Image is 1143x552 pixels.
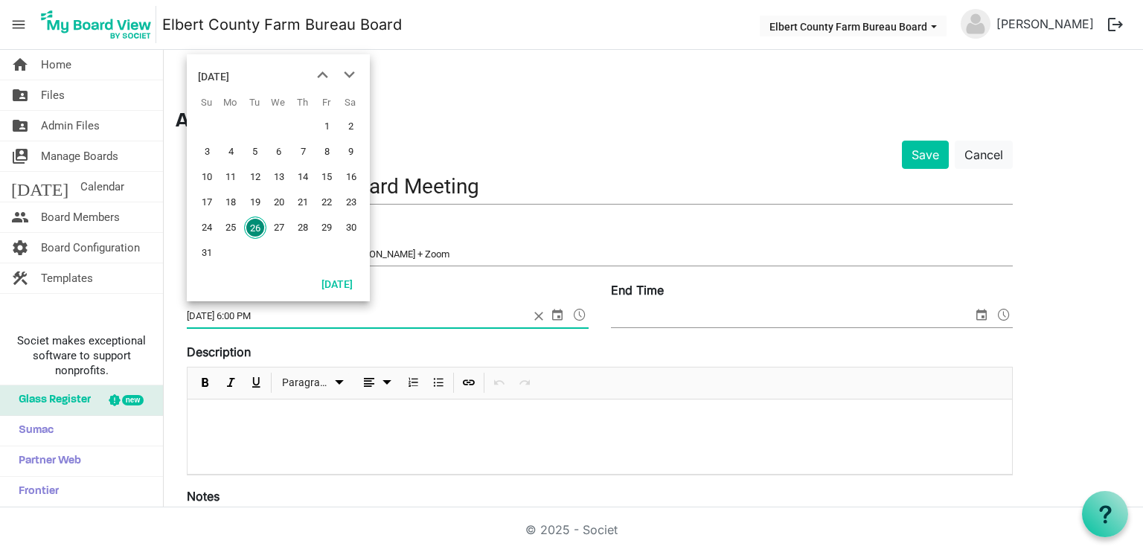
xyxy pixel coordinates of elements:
[529,305,548,327] span: close
[11,141,29,171] span: switch_account
[243,92,266,114] th: Tu
[973,305,990,324] span: select
[41,263,93,293] span: Templates
[11,416,54,446] span: Sumac
[4,10,33,39] span: menu
[11,111,29,141] span: folder_shared
[246,373,266,392] button: Underline
[316,141,338,163] span: Friday, August 8, 2025
[268,166,290,188] span: Wednesday, August 13, 2025
[525,522,618,537] a: © 2025 - Societ
[11,385,91,415] span: Glass Register
[961,9,990,39] img: no-profile-picture.svg
[198,62,229,92] div: title
[196,166,218,188] span: Sunday, August 10, 2025
[11,446,81,476] span: Partner Web
[11,477,59,507] span: Frontier
[187,343,251,361] label: Description
[336,62,362,89] button: next month
[122,395,144,405] div: new
[340,115,362,138] span: Saturday, August 2, 2025
[611,281,664,299] label: End Time
[41,141,118,171] span: Manage Boards
[990,9,1100,39] a: [PERSON_NAME]
[196,141,218,163] span: Sunday, August 3, 2025
[268,191,290,214] span: Wednesday, August 20, 2025
[41,202,120,232] span: Board Members
[316,166,338,188] span: Friday, August 15, 2025
[282,373,330,392] span: Paragraph
[340,166,362,188] span: Saturday, August 16, 2025
[36,6,156,43] img: My Board View Logo
[11,172,68,202] span: [DATE]
[193,368,218,399] div: Bold
[314,92,338,114] th: Fr
[426,368,451,399] div: Bulleted List
[218,368,243,399] div: Italic
[548,305,566,324] span: select
[41,50,71,80] span: Home
[11,80,29,110] span: folder_shared
[340,191,362,214] span: Saturday, August 23, 2025
[316,191,338,214] span: Friday, August 22, 2025
[459,373,479,392] button: Insert Link
[760,16,947,36] button: Elbert County Farm Bureau Board dropdownbutton
[41,80,65,110] span: Files
[277,373,350,392] button: Paragraph dropdownbutton
[1100,9,1131,40] button: logout
[340,141,362,163] span: Saturday, August 9, 2025
[339,92,362,114] th: Sa
[244,216,266,239] span: Tuesday, August 26, 2025
[268,216,290,239] span: Wednesday, August 27, 2025
[220,166,242,188] span: Monday, August 11, 2025
[196,191,218,214] span: Sunday, August 17, 2025
[316,115,338,138] span: Friday, August 1, 2025
[403,373,423,392] button: Numbered List
[196,242,218,264] span: Sunday, August 31, 2025
[176,109,1131,135] h3: Add Meeting
[162,10,402,39] a: Elbert County Farm Bureau Board
[220,216,242,239] span: Monday, August 25, 2025
[340,216,362,239] span: Saturday, August 30, 2025
[274,368,353,399] div: Formats
[456,368,481,399] div: Insert Link
[316,216,338,239] span: Friday, August 29, 2025
[194,92,218,114] th: Su
[902,141,949,169] button: Save
[309,62,336,89] button: previous month
[7,333,156,378] span: Societ makes exceptional software to support nonprofits.
[221,373,241,392] button: Italic
[11,202,29,232] span: people
[400,368,426,399] div: Numbered List
[41,233,140,263] span: Board Configuration
[955,141,1013,169] a: Cancel
[244,141,266,163] span: Tuesday, August 5, 2025
[220,141,242,163] span: Monday, August 4, 2025
[312,273,362,294] button: Today
[11,233,29,263] span: settings
[220,191,242,214] span: Monday, August 18, 2025
[266,92,290,114] th: We
[353,368,401,399] div: Alignments
[244,166,266,188] span: Tuesday, August 12, 2025
[196,216,218,239] span: Sunday, August 24, 2025
[218,92,242,114] th: Mo
[244,191,266,214] span: Tuesday, August 19, 2025
[243,368,269,399] div: Underline
[11,263,29,293] span: construction
[11,50,29,80] span: home
[80,172,124,202] span: Calendar
[41,111,100,141] span: Admin Files
[196,373,216,392] button: Bold
[290,92,314,114] th: Th
[243,215,266,240] td: Tuesday, August 26, 2025
[36,6,162,43] a: My Board View Logo
[292,191,314,214] span: Thursday, August 21, 2025
[429,373,449,392] button: Bulleted List
[187,487,220,505] label: Notes
[187,169,1013,204] input: Title
[292,141,314,163] span: Thursday, August 7, 2025
[292,166,314,188] span: Thursday, August 14, 2025
[355,373,398,392] button: dropdownbutton
[292,216,314,239] span: Thursday, August 28, 2025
